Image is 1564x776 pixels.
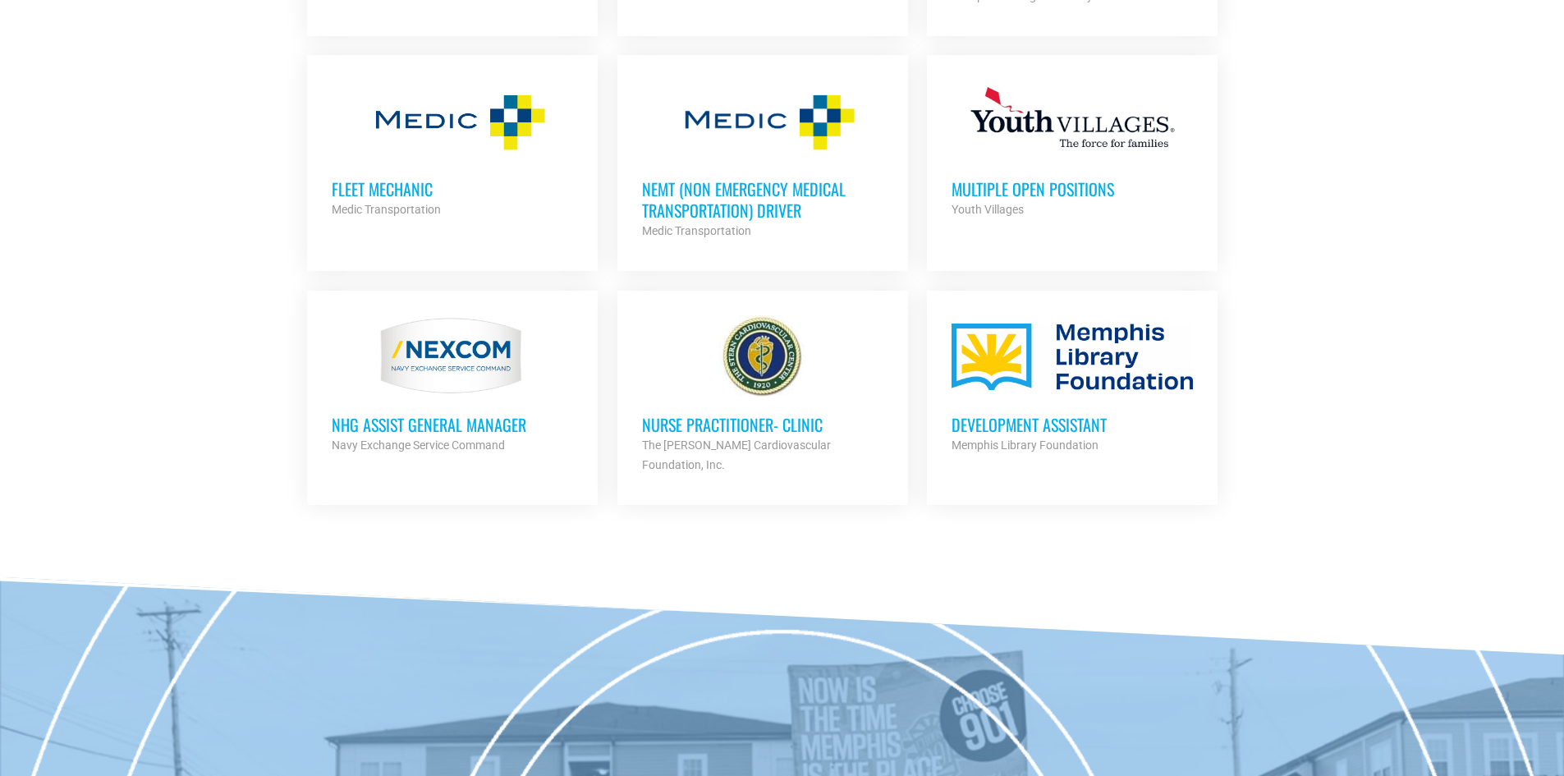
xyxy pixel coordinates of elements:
[642,414,883,435] h3: Nurse Practitioner- Clinic
[332,203,441,216] strong: Medic Transportation
[927,291,1218,480] a: Development Assistant Memphis Library Foundation
[332,414,573,435] h3: NHG ASSIST GENERAL MANAGER
[642,178,883,221] h3: NEMT (Non Emergency Medical Transportation) Driver
[617,291,908,499] a: Nurse Practitioner- Clinic The [PERSON_NAME] Cardiovascular Foundation, Inc.
[307,291,598,480] a: NHG ASSIST GENERAL MANAGER Navy Exchange Service Command
[927,55,1218,244] a: Multiple Open Positions Youth Villages
[952,439,1098,452] strong: Memphis Library Foundation
[952,203,1024,216] strong: Youth Villages
[617,55,908,265] a: NEMT (Non Emergency Medical Transportation) Driver Medic Transportation
[307,55,598,244] a: Fleet Mechanic Medic Transportation
[952,414,1193,435] h3: Development Assistant
[332,178,573,200] h3: Fleet Mechanic
[642,224,751,237] strong: Medic Transportation
[952,178,1193,200] h3: Multiple Open Positions
[332,439,505,452] strong: Navy Exchange Service Command
[642,439,831,471] strong: The [PERSON_NAME] Cardiovascular Foundation, Inc.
